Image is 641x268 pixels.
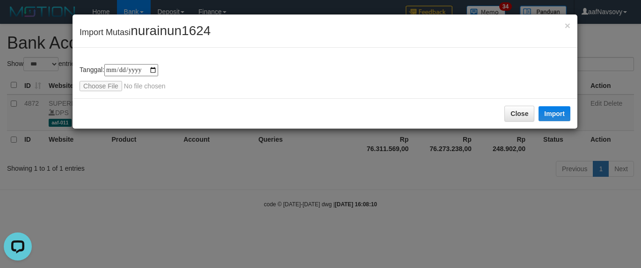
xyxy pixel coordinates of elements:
[565,20,570,31] span: ×
[504,106,534,122] button: Close
[131,23,211,38] span: nurainun1624
[4,4,32,32] button: Open LiveChat chat widget
[80,28,211,37] span: Import Mutasi
[539,106,570,121] button: Import
[565,21,570,30] button: Close
[80,64,570,91] div: Tanggal:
